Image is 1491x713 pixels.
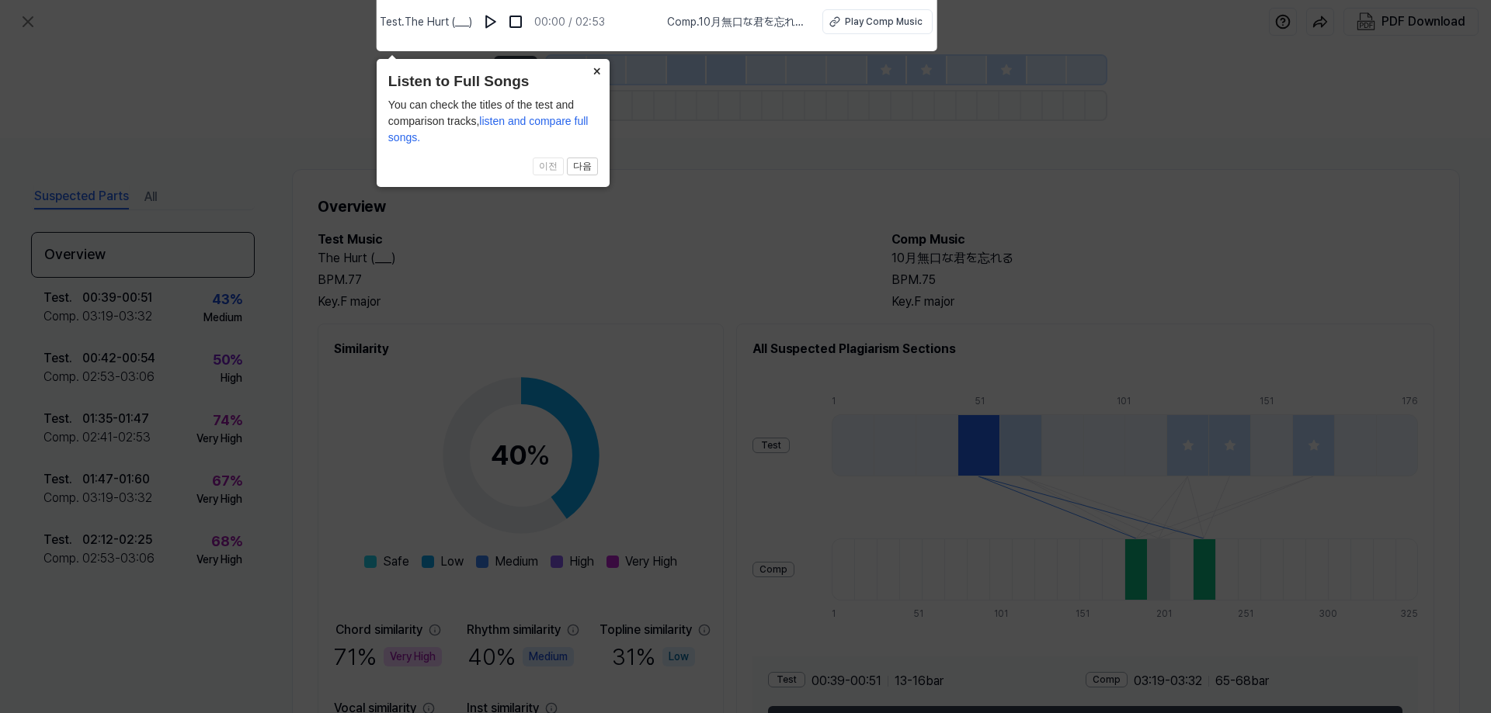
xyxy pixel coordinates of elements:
[585,59,610,81] button: Close
[845,15,923,29] div: Play Comp Music
[567,157,598,176] button: 다음
[822,9,933,34] button: Play Comp Music
[508,14,523,29] img: stop
[388,71,598,93] header: Listen to Full Songs
[483,14,499,29] img: play
[667,14,804,30] span: Comp . 10月無口な君を忘れる
[380,14,472,30] span: Test . The Hurt (___)
[388,97,598,146] div: You can check the titles of the test and comparison tracks,
[388,115,589,144] span: listen and compare full songs.
[534,14,605,30] div: 00:00 / 02:53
